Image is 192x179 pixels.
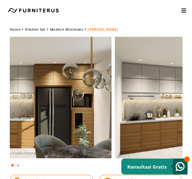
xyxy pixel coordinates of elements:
a: Konsultasi Gratis [121,158,187,174]
span: [PERSON_NAME] [88,27,118,32]
small: Konsultasi Gratis [127,164,167,170]
a: Modern Minimalis [50,27,83,32]
a: Kitchen Set [25,27,45,32]
a: Home [10,27,20,32]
